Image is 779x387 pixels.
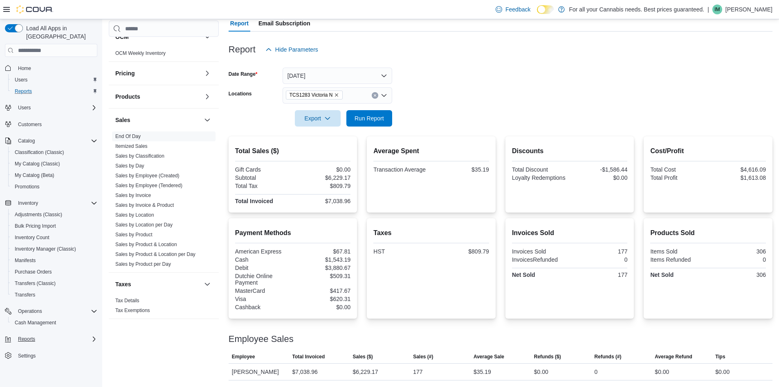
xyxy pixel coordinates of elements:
button: Products [202,92,212,102]
button: Bulk Pricing Import [8,220,101,232]
span: Reports [15,88,32,95]
a: Sales by Invoice & Product [115,202,174,208]
button: Pricing [115,69,201,77]
span: Customers [15,119,97,129]
h3: Report [229,45,256,54]
button: Export [295,110,341,127]
button: Purchase Orders [8,266,101,278]
div: $7,038.96 [292,367,318,377]
a: Sales by Classification [115,153,164,159]
div: Items Sold [650,248,706,255]
a: Classification (Classic) [11,147,67,157]
a: Purchase Orders [11,267,55,277]
div: Total Tax [235,183,291,189]
button: Sales [115,116,201,124]
span: TCS1283 Victoria N [286,91,343,100]
h2: Payment Methods [235,228,351,238]
div: $0.00 [294,304,350,310]
a: Cash Management [11,318,59,328]
h3: Employee Sales [229,334,294,344]
div: $0.00 [571,174,627,181]
button: Users [15,103,34,113]
a: Manifests [11,256,39,265]
button: Reports [15,334,38,344]
span: Adjustments (Classic) [11,210,97,220]
div: $620.31 [294,296,350,302]
a: Sales by Invoice [115,192,151,198]
span: Inventory Manager (Classic) [11,244,97,254]
span: Refunds ($) [534,353,561,360]
div: Items Refunded [650,256,706,263]
div: $0.00 [534,367,548,377]
a: Promotions [11,182,43,192]
div: $7,038.96 [294,198,350,204]
span: My Catalog (Beta) [15,172,54,179]
button: Cash Management [8,317,101,328]
span: Sales by Employee (Tendered) [115,182,182,189]
h3: Products [115,93,140,101]
a: Sales by Product [115,232,153,238]
a: Reports [11,86,35,96]
h3: OCM [115,33,129,41]
button: Inventory [2,197,101,209]
a: Tax Exemptions [115,308,150,313]
span: My Catalog (Classic) [11,159,97,169]
span: Manifests [11,256,97,265]
span: Email Subscription [258,15,310,32]
a: Feedback [492,1,534,18]
h2: Products Sold [650,228,766,238]
span: Average Sale [474,353,504,360]
div: $3,880.67 [294,265,350,271]
button: Customers [2,118,101,130]
button: Inventory [15,198,41,208]
div: $35.19 [433,166,489,173]
span: Tips [715,353,725,360]
span: Inventory [15,198,97,208]
button: Run Report [346,110,392,127]
button: Operations [15,306,45,316]
div: $6,229.17 [352,367,378,377]
span: Users [15,77,27,83]
span: Report [230,15,249,32]
span: Reports [15,334,97,344]
span: OCM Weekly Inventory [115,50,166,57]
div: Sales [109,131,219,272]
div: $4,616.09 [710,166,766,173]
span: Promotions [11,182,97,192]
span: Cash Management [15,319,56,326]
button: Settings [2,350,101,362]
span: TCS1283 Victoria N [290,91,333,99]
div: $509.31 [294,273,350,279]
button: OCM [115,33,201,41]
span: Load All Apps in [GEOGRAPHIC_DATA] [23,24,97,41]
div: $809.79 [294,183,350,189]
span: Transfers [11,290,97,300]
span: Export [300,110,336,127]
span: My Catalog (Beta) [11,170,97,180]
div: $67.81 [294,248,350,255]
span: End Of Day [115,133,141,140]
div: 177 [571,272,627,278]
button: Clear input [372,92,378,99]
div: 0 [595,367,598,377]
div: 306 [710,272,766,278]
a: Customers [15,120,45,129]
div: Taxes [109,296,219,319]
button: Classification (Classic) [8,147,101,158]
span: Customers [18,121,42,128]
button: Pricing [202,68,212,78]
strong: Net Sold [512,272,535,278]
a: Transfers (Classic) [11,278,59,288]
span: Total Invoiced [292,353,325,360]
a: Settings [15,351,39,361]
img: Cova [16,5,53,14]
h2: Discounts [512,146,628,156]
div: 177 [413,367,422,377]
span: Home [15,63,97,73]
span: Inventory [18,200,38,206]
span: Feedback [505,5,530,14]
span: Inventory Manager (Classic) [15,246,76,252]
button: My Catalog (Classic) [8,158,101,170]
